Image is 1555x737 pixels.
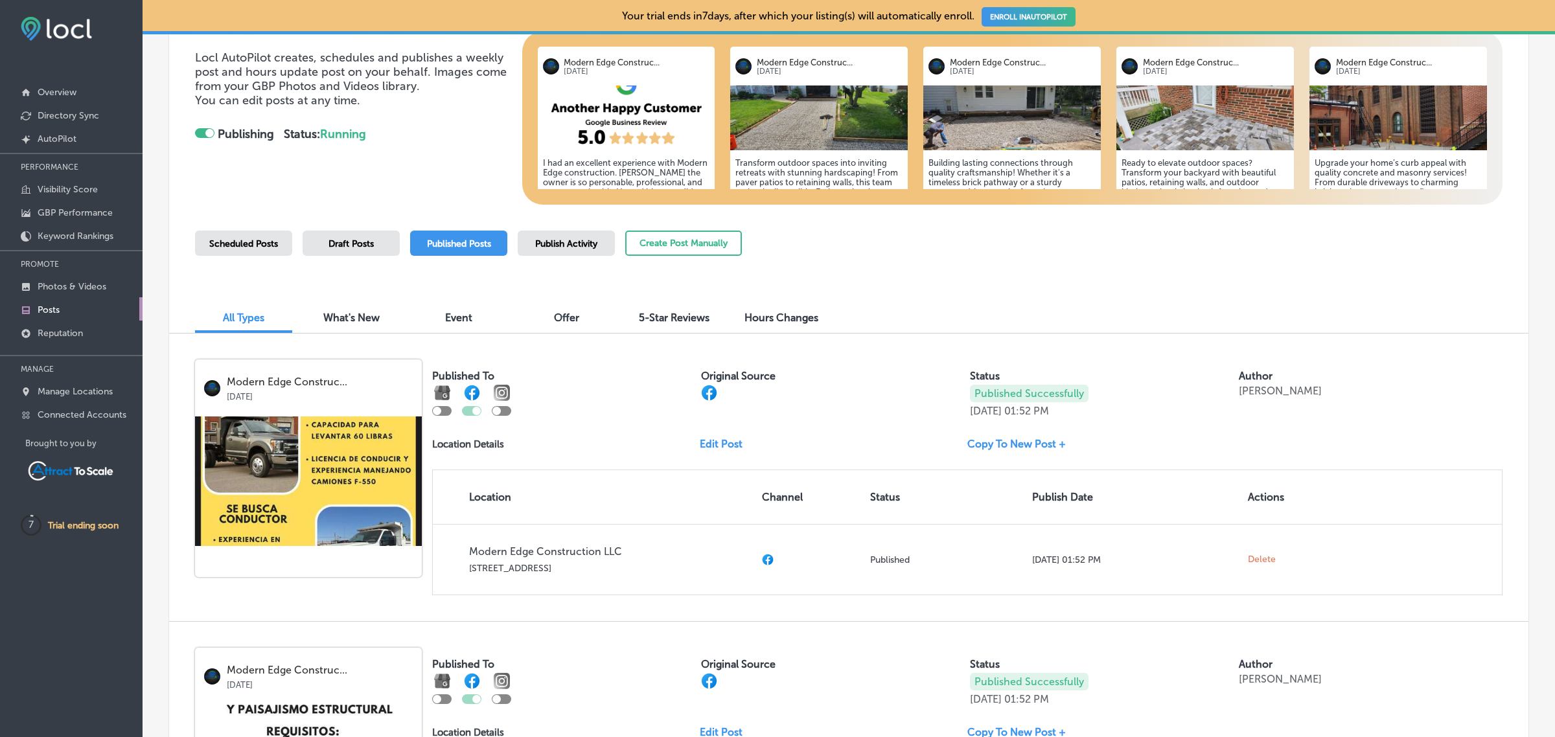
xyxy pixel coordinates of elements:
[38,409,126,420] p: Connected Accounts
[1248,554,1276,565] span: Delete
[535,238,597,249] span: Publish Activity
[970,405,1002,417] p: [DATE]
[1143,67,1289,76] p: [DATE]
[1315,58,1331,74] img: logo
[25,459,116,483] img: Attract To Scale
[38,328,83,339] p: Reputation
[970,693,1002,705] p: [DATE]
[564,58,709,67] p: Modern Edge Construc...
[1336,58,1482,67] p: Modern Edge Construc...
[757,67,903,76] p: [DATE]
[320,127,366,141] span: Running
[735,158,903,245] h5: Transform outdoor spaces into inviting retreats with stunning hardscaping! From paver patios to r...
[982,7,1076,27] a: ENROLL INAUTOPILOT
[701,370,776,382] label: Original Source
[970,370,1000,382] label: Status
[928,58,945,74] img: logo
[735,58,752,74] img: logo
[204,380,220,396] img: logo
[622,10,1076,22] p: Your trial ends in 7 days, after which your listing(s) will automatically enroll.
[1143,58,1289,67] p: Modern Edge Construc...
[227,388,413,402] p: [DATE]
[1315,158,1482,265] h5: Upgrade your home’s curb appeal with quality concrete and masonry services! From durable driveway...
[38,386,113,397] p: Manage Locations
[38,110,99,121] p: Directory Sync
[730,85,908,150] img: 17356665695659e7f7-d627-44bb-b1d9-25af8f278937_2024-05-07.jpg
[967,438,1076,450] a: Copy To New Post +
[1122,158,1289,265] h5: Ready to elevate outdoor spaces? Transform your backyard with beautiful patios, retaining walls, ...
[433,470,757,524] th: Location
[38,304,60,315] p: Posts
[38,207,113,218] p: GBP Performance
[284,127,366,141] strong: Status:
[38,133,76,144] p: AutoPilot
[223,312,264,324] span: All Types
[701,658,776,670] label: Original Source
[950,58,1096,67] p: Modern Edge Construc...
[195,416,422,546] img: 1758570744538819019_1364245469038046_4156032676494107494_n.jpg
[970,673,1088,690] p: Published Successfully
[639,312,709,324] span: 5-Star Reviews
[538,85,715,150] img: b3b5ba2e-8023-4d75-aec3-f732fba118c9.png
[970,385,1088,402] p: Published Successfully
[625,231,742,256] button: Create Post Manually
[1004,693,1049,705] p: 01:52 PM
[432,370,494,382] label: Published To
[427,238,491,249] span: Published Posts
[218,127,274,141] strong: Publishing
[38,184,98,195] p: Visibility Score
[227,676,413,690] p: [DATE]
[1239,385,1322,397] p: [PERSON_NAME]
[38,281,106,292] p: Photos & Videos
[209,238,278,249] span: Scheduled Posts
[1122,58,1138,74] img: logo
[432,658,494,670] label: Published To
[744,312,818,324] span: Hours Changes
[865,470,1027,524] th: Status
[950,67,1096,76] p: [DATE]
[554,312,579,324] span: Offer
[1027,470,1243,524] th: Publish Date
[1239,673,1322,685] p: [PERSON_NAME]
[432,438,504,450] p: Location Details
[323,312,380,324] span: What's New
[25,438,143,448] p: Brought to you by
[1032,554,1238,565] p: [DATE] 01:52 PM
[469,545,752,558] p: Modern Edge Construction LLC
[204,668,220,685] img: logo
[227,376,413,388] p: Modern Edge Construc...
[757,470,865,524] th: Channel
[700,438,753,450] a: Edit Post
[445,312,472,324] span: Event
[195,51,507,93] span: Locl AutoPilot creates, schedules and publishes a weekly post and hours update post on your behal...
[1239,370,1273,382] label: Author
[29,519,34,530] text: 7
[923,85,1101,150] img: 1757498856a19fe539-5e4e-4d98-b378-277eee1cf0e8_2025-09-09.jpg
[870,554,1022,565] p: Published
[1336,67,1482,76] p: [DATE]
[1004,405,1049,417] p: 01:52 PM
[1243,470,1329,524] th: Actions
[564,67,709,76] p: [DATE]
[328,238,374,249] span: Draft Posts
[1239,658,1273,670] label: Author
[195,93,360,108] span: You can edit posts at any time.
[21,17,92,41] img: fda3e92497d09a02dc62c9cd864e3231.png
[1309,85,1487,150] img: 1735666540b0c16593-2c0b-448f-beea-ffae24007fc5_2024-07-29.jpg
[48,520,119,531] p: Trial ending soon
[543,158,710,265] h5: I had an excellent experience with Modern Edge construction. [PERSON_NAME] the owner is so person...
[38,231,113,242] p: Keyword Rankings
[543,58,559,74] img: logo
[38,87,76,98] p: Overview
[469,563,752,574] p: [STREET_ADDRESS]
[970,658,1000,670] label: Status
[227,664,413,676] p: Modern Edge Construc...
[757,58,903,67] p: Modern Edge Construc...
[928,158,1096,275] h5: Building lasting connections through quality craftsmanship! Whether it's a timeless brick pathway...
[1116,85,1294,150] img: 17356665651ce2ef38-d10a-42b2-b8db-9d06e6a133bb_2024-06-06.jpg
